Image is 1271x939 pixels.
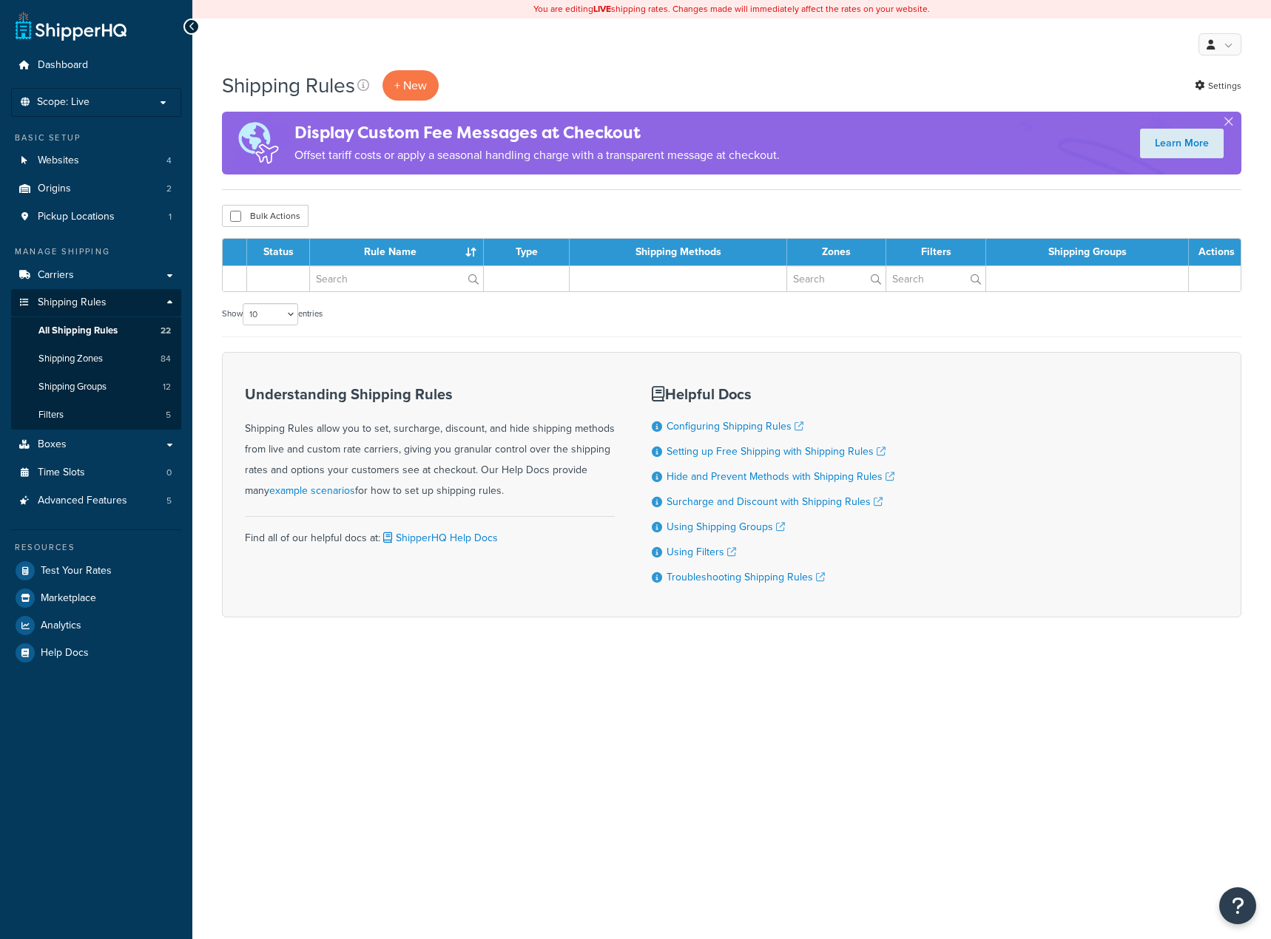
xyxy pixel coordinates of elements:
[652,386,894,402] h3: Helpful Docs
[11,147,181,174] li: Websites
[245,386,615,501] div: Shipping Rules allow you to set, surcharge, discount, and hide shipping methods from live and cus...
[38,211,115,223] span: Pickup Locations
[11,175,181,203] a: Origins 2
[222,303,323,325] label: Show entries
[380,530,498,546] a: ShipperHQ Help Docs
[161,353,171,365] span: 84
[1219,887,1256,924] button: Open Resource Center
[166,155,172,167] span: 4
[38,381,107,393] span: Shipping Groups
[11,289,181,316] a: Shipping Rules
[41,647,89,660] span: Help Docs
[163,381,171,393] span: 12
[667,444,886,459] a: Setting up Free Shipping with Shipping Rules
[886,266,985,291] input: Search
[38,438,67,451] span: Boxes
[787,266,886,291] input: Search
[222,71,355,100] h1: Shipping Rules
[245,386,615,402] h3: Understanding Shipping Rules
[16,11,127,41] a: ShipperHQ Home
[11,345,181,373] li: Shipping Zones
[667,494,883,509] a: Surcharge and Discount with Shipping Rules
[667,544,736,560] a: Using Filters
[269,483,355,498] a: example scenarios
[667,418,803,434] a: Configuring Shipping Rules
[294,145,780,166] p: Offset tariff costs or apply a seasonal handling charge with a transparent message at checkout.
[11,401,181,429] a: Filters 5
[41,592,96,605] span: Marketplace
[11,640,181,666] a: Help Docs
[382,70,439,101] p: + New
[310,266,483,291] input: Search
[484,239,570,265] th: Type
[11,345,181,373] a: Shipping Zones 84
[166,495,172,507] span: 5
[11,147,181,174] a: Websites 4
[161,325,171,337] span: 22
[11,373,181,401] li: Shipping Groups
[570,239,787,265] th: Shipping Methods
[1189,239,1241,265] th: Actions
[38,155,79,167] span: Websites
[38,269,74,282] span: Carriers
[38,467,85,479] span: Time Slots
[11,52,181,79] a: Dashboard
[38,296,107,309] span: Shipping Rules
[38,409,64,421] span: Filters
[243,303,298,325] select: Showentries
[11,132,181,144] div: Basic Setup
[38,183,71,195] span: Origins
[593,2,611,16] b: LIVE
[41,620,81,632] span: Analytics
[38,353,103,365] span: Shipping Zones
[667,519,785,535] a: Using Shipping Groups
[667,469,894,484] a: Hide and Prevent Methods with Shipping Rules
[986,239,1189,265] th: Shipping Groups
[11,289,181,430] li: Shipping Rules
[11,401,181,429] li: Filters
[11,203,181,231] a: Pickup Locations 1
[222,112,294,174] img: duties-banner-06bc72dcb5fe05cb3f9472aba00be2ae8eb53ab6f0d8bb03d382ba314ac3c341.png
[11,487,181,515] li: Advanced Features
[11,585,181,611] a: Marketplace
[38,59,88,72] span: Dashboard
[11,459,181,487] li: Time Slots
[11,487,181,515] a: Advanced Features 5
[11,557,181,584] a: Test Your Rates
[11,459,181,487] a: Time Slots 0
[222,205,309,227] button: Bulk Actions
[169,211,172,223] span: 1
[1195,75,1241,96] a: Settings
[11,541,181,554] div: Resources
[11,245,181,258] div: Manage Shipping
[11,317,181,345] li: All Shipping Rules
[11,317,181,345] a: All Shipping Rules 22
[11,203,181,231] li: Pickup Locations
[11,175,181,203] li: Origins
[38,325,118,337] span: All Shipping Rules
[1140,129,1224,158] a: Learn More
[245,516,615,549] div: Find all of our helpful docs at:
[886,239,986,265] th: Filters
[667,569,825,585] a: Troubleshooting Shipping Rules
[11,612,181,639] a: Analytics
[11,262,181,289] a: Carriers
[11,431,181,458] a: Boxes
[166,409,171,421] span: 5
[11,373,181,401] a: Shipping Groups 12
[166,183,172,195] span: 2
[37,96,90,109] span: Scope: Live
[38,495,127,507] span: Advanced Features
[166,467,172,479] span: 0
[787,239,886,265] th: Zones
[310,239,484,265] th: Rule Name
[41,565,112,577] span: Test Your Rates
[294,121,780,145] h4: Display Custom Fee Messages at Checkout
